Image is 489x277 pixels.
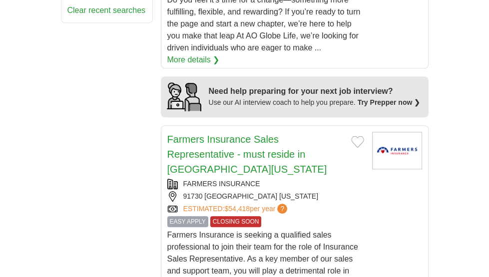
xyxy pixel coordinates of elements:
[183,204,290,214] a: ESTIMATED:$54,418per year?
[167,54,220,66] a: More details ❯
[351,136,364,148] button: Add to favorite jobs
[183,180,260,188] a: FARMERS INSURANCE
[209,97,421,108] div: Use our AI interview coach to help you prepare.
[277,204,287,214] span: ?
[167,191,364,202] div: 91730 [GEOGRAPHIC_DATA] [US_STATE]
[210,216,262,227] span: CLOSING SOON
[167,134,327,175] a: Farmers Insurance Sales Representative - must reside in [GEOGRAPHIC_DATA][US_STATE]
[358,98,421,106] a: Try Prepper now ❯
[67,6,146,14] a: Clear recent searches
[209,85,421,97] div: Need help preparing for your next job interview?
[167,216,208,227] span: EASY APPLY
[224,205,250,213] span: $54,418
[372,132,422,169] img: Farmers Insurance logo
